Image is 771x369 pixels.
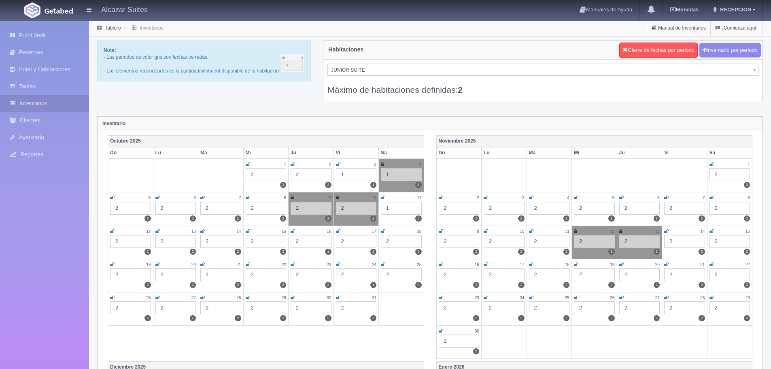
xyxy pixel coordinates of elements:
label: 2 [235,315,241,321]
label: 2 [473,282,479,288]
h4: Habitaciones [328,47,363,53]
small: 18 [417,229,421,234]
small: 3 [374,162,376,167]
label: 2 [190,215,196,222]
div: 2 [246,235,287,248]
small: 16 [327,229,331,234]
small: 1 [284,162,286,167]
label: 2 [235,215,241,222]
th: Mi [243,147,289,159]
label: 2 [280,215,286,222]
label: 2 [608,282,614,288]
label: 2 [699,249,705,255]
div: 2 [291,301,331,314]
small: 8 [284,196,286,200]
small: 4 [419,162,422,167]
label: 2 [144,315,151,321]
small: 1 [748,162,750,167]
small: 8 [748,196,750,200]
div: 2 [246,268,287,281]
label: 2 [608,315,614,321]
div: 2 [574,235,615,248]
small: 22 [282,262,286,267]
small: 29 [282,296,286,300]
label: 2 [280,182,286,188]
th: Octubre 2025 [108,135,424,147]
div: 2 [336,268,377,281]
label: 2 [325,282,331,288]
label: 2 [654,282,660,288]
div: 2 [336,202,377,215]
small: 21 [700,262,705,267]
img: Getabed [24,2,40,18]
small: 13 [191,229,196,234]
div: 2 [336,235,377,248]
label: 0 [415,249,421,255]
small: 21 [236,262,241,267]
th: Ma [198,147,244,159]
small: 24 [520,296,524,300]
small: 11 [565,229,569,234]
th: Sa [379,147,424,159]
label: 2 [744,215,750,222]
label: 2 [190,249,196,255]
span: RECEPCION [718,6,751,13]
label: 2 [654,215,660,222]
label: 2 [473,249,479,255]
div: 2 [529,235,570,248]
small: 30 [327,296,331,300]
small: 26 [146,296,151,300]
small: 28 [236,296,241,300]
label: 2 [744,182,750,188]
small: 19 [610,262,614,267]
label: 2 [654,315,660,321]
small: 29 [746,296,750,300]
small: 18 [565,262,569,267]
small: 20 [191,262,196,267]
small: 5 [149,196,151,200]
label: 2 [325,315,331,321]
div: 1 [381,202,422,215]
img: Getabed [45,8,73,14]
th: Ju [289,147,334,159]
small: 24 [372,262,376,267]
div: 2 [155,301,196,314]
div: 2 [200,202,241,215]
label: 2 [518,315,524,321]
div: 2 [439,235,480,248]
label: 2 [190,282,196,288]
div: 2 [110,301,151,314]
th: Lu [482,147,527,159]
small: 25 [417,262,421,267]
div: 2 [664,268,705,281]
small: 12 [610,229,614,234]
label: 2 [235,249,241,255]
div: 2 [484,301,525,314]
label: 2 [370,215,376,222]
div: 2 [291,202,331,215]
label: 2 [608,249,614,255]
label: 2 [699,282,705,288]
button: Cierre de fechas por periodo [619,43,698,58]
label: 2 [608,215,614,222]
th: Noviembre 2025 [436,135,752,147]
small: 17 [520,262,524,267]
div: 2 [110,268,151,281]
label: 2 [518,282,524,288]
label: 2 [699,215,705,222]
th: Ju [617,147,662,159]
label: 2 [280,282,286,288]
small: 26 [610,296,614,300]
div: 2 [246,301,287,314]
th: Do [108,147,153,159]
label: 1 [415,182,421,188]
small: 14 [700,229,705,234]
label: 2 [144,215,151,222]
div: 2 [574,202,615,215]
div: 2 [155,268,196,281]
label: 2 [235,282,241,288]
div: 2 [574,268,615,281]
div: - Las periodos de color gris son fechas cerradas. - Los elementos redondeados es la cantidad/allo... [97,41,311,81]
label: 2 [563,215,569,222]
div: 2 [439,202,480,215]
